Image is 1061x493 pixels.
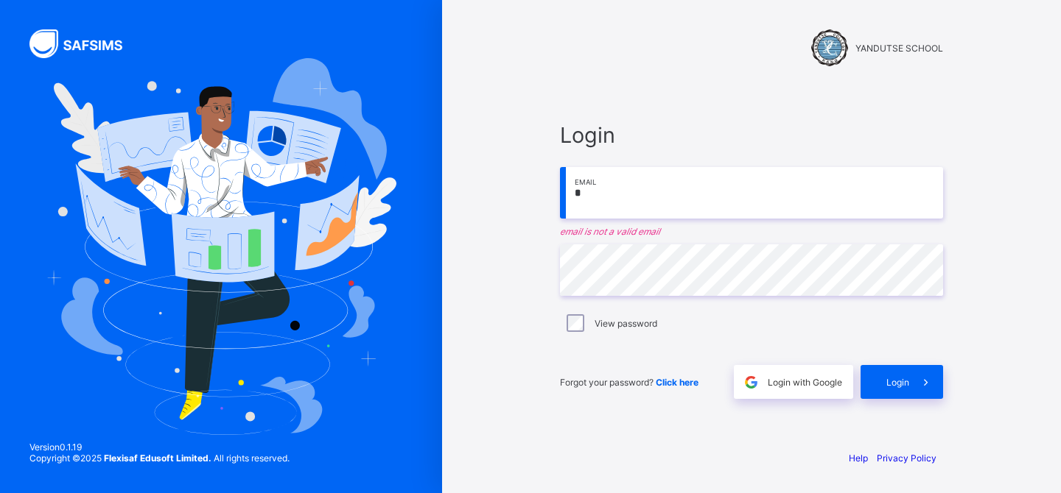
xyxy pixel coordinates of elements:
span: Login [560,122,943,148]
span: Copyright © 2025 All rights reserved. [29,453,290,464]
span: Forgot your password? [560,377,698,388]
label: View password [595,318,657,329]
strong: Flexisaf Edusoft Limited. [104,453,211,464]
a: Privacy Policy [877,453,936,464]
img: google.396cfc9801f0270233282035f929180a.svg [743,374,760,391]
a: Click here [656,377,698,388]
span: Version 0.1.19 [29,441,290,453]
a: Help [849,453,868,464]
img: Hero Image [46,58,396,435]
span: Login with Google [768,377,842,388]
span: YANDUTSE SCHOOL [855,43,943,54]
em: email is not a valid email [560,226,943,237]
img: SAFSIMS Logo [29,29,140,58]
span: Login [886,377,909,388]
